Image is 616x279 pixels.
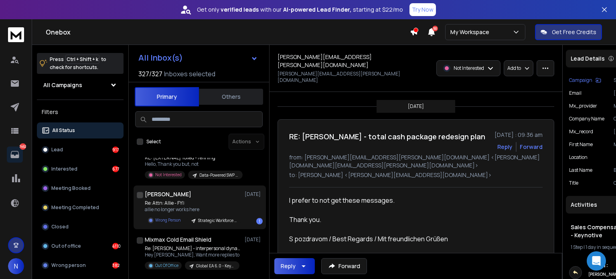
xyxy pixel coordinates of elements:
[8,258,24,274] button: N
[245,191,263,198] p: [DATE]
[289,131,485,142] h1: RE: [PERSON_NAME] - total cash package redesign plan
[37,161,124,177] button: Interested677
[199,172,238,178] p: Data-Powered SWP (Learnova - Dedicated Server)
[289,153,543,169] p: from: [PERSON_NAME][EMAIL_ADDRESS][PERSON_NAME][DOMAIN_NAME] <[PERSON_NAME][DOMAIN_NAME][EMAIL_AD...
[65,55,99,64] span: Ctrl + Shift + k
[37,238,124,254] button: Out of office4110
[51,243,81,249] p: Out of office
[569,180,578,186] p: title
[145,245,241,252] p: Re: [PERSON_NAME] - interpersonal dynamics
[450,28,492,36] p: My Workspace
[43,81,82,89] h1: All Campaigns
[37,200,124,216] button: Meeting Completed
[321,258,367,274] button: Forward
[135,87,199,106] button: Primary
[145,200,241,206] p: Re: Attn: Allie - FYI:
[198,218,237,224] p: Strategic Workforce Planning - Learnova
[37,180,124,196] button: Meeting Booked
[20,143,26,150] p: 7462
[138,69,162,79] span: 327 / 327
[51,166,77,172] p: Interested
[112,147,119,153] div: 917
[281,262,296,270] div: Reply
[289,171,543,179] p: to: [PERSON_NAME] <[PERSON_NAME][EMAIL_ADDRESS][DOMAIN_NAME]>
[408,103,424,110] p: [DATE]
[571,55,605,63] p: Lead Details
[51,224,69,230] p: Closed
[138,54,183,62] h1: All Inbox(s)
[197,6,403,14] p: Get only with our starting at $22/mo
[283,6,351,14] strong: AI-powered Lead Finder,
[145,155,241,161] p: RE: [EXTERNAL] Yolied - refining
[37,122,124,138] button: All Status
[52,127,75,134] p: All Status
[155,172,182,178] p: Not Interested
[145,236,211,244] h1: Mixmax Cold Email Shield
[569,103,597,109] p: mx_provider
[432,26,438,31] span: 50
[112,166,119,172] div: 677
[494,131,543,139] p: [DATE] : 09:36 am
[37,219,124,235] button: Closed
[132,50,264,66] button: All Inbox(s)
[520,143,543,151] div: Forward
[51,204,99,211] p: Meeting Completed
[37,257,124,273] button: Wrong person382
[8,27,24,42] img: logo
[199,88,263,106] button: Others
[145,190,191,198] h1: [PERSON_NAME]
[569,141,593,148] p: First Name
[274,258,315,274] button: Reply
[37,106,124,118] h3: Filters
[507,65,521,71] p: Add to
[112,262,119,269] div: 382
[145,206,241,213] p: allie no longer works here
[145,161,241,167] p: Hello, Thank you but, not
[145,252,241,258] p: Hey [PERSON_NAME], Want more replies to
[278,71,413,83] p: [PERSON_NAME][EMAIL_ADDRESS][PERSON_NAME][DOMAIN_NAME]
[412,6,434,14] p: Try Now
[569,77,601,83] button: Campaign
[146,138,161,145] label: Select
[46,27,410,37] h1: Onebox
[454,65,484,71] p: Not Interested
[51,262,86,269] p: Wrong person
[245,236,263,243] p: [DATE]
[112,243,119,249] div: 4110
[256,218,263,224] div: 1
[155,263,178,269] p: Out Of Office
[164,69,215,79] h3: Inboxes selected
[278,53,413,69] h1: [PERSON_NAME][EMAIL_ADDRESS][PERSON_NAME][DOMAIN_NAME]
[7,147,23,163] a: 7462
[569,154,588,161] p: location
[569,90,582,96] p: Email
[51,185,91,191] p: Meeting Booked
[37,77,124,93] button: All Campaigns
[569,77,592,83] p: Campaign
[569,116,604,122] p: Company Name
[409,3,436,16] button: Try Now
[587,251,606,271] div: Open Intercom Messenger
[37,142,124,158] button: Lead917
[196,263,235,269] p: Global EA 6.0 - Keynotive (Dedicated)
[569,167,592,173] p: Last Name
[497,143,513,151] button: Reply
[155,217,180,223] p: Wrong Person
[571,244,583,250] span: 1 Step
[221,6,259,14] strong: verified leads
[552,28,596,36] p: Get Free Credits
[50,55,106,71] p: Press to check for shortcuts.
[51,147,63,153] p: Lead
[569,128,593,135] p: mx_record
[535,24,602,40] button: Get Free Credits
